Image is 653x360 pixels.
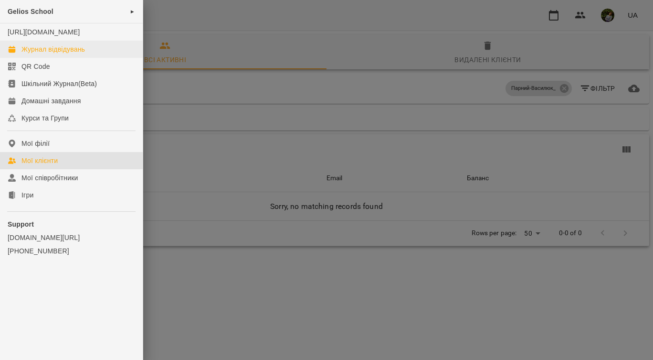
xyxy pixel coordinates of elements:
span: ► [130,8,135,15]
a: [DOMAIN_NAME][URL] [8,233,135,242]
div: Мої філії [21,139,50,148]
span: Gelios School [8,8,53,15]
p: Support [8,219,135,229]
div: Курси та Групи [21,113,69,123]
div: Шкільний Журнал(Beta) [21,79,97,88]
a: [PHONE_NUMBER] [8,246,135,256]
div: Мої співробітники [21,173,78,183]
div: Мої клієнти [21,156,58,165]
a: [URL][DOMAIN_NAME] [8,28,80,36]
div: Журнал відвідувань [21,44,85,54]
div: QR Code [21,62,50,71]
div: Ігри [21,190,33,200]
div: Домашні завдання [21,96,81,106]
